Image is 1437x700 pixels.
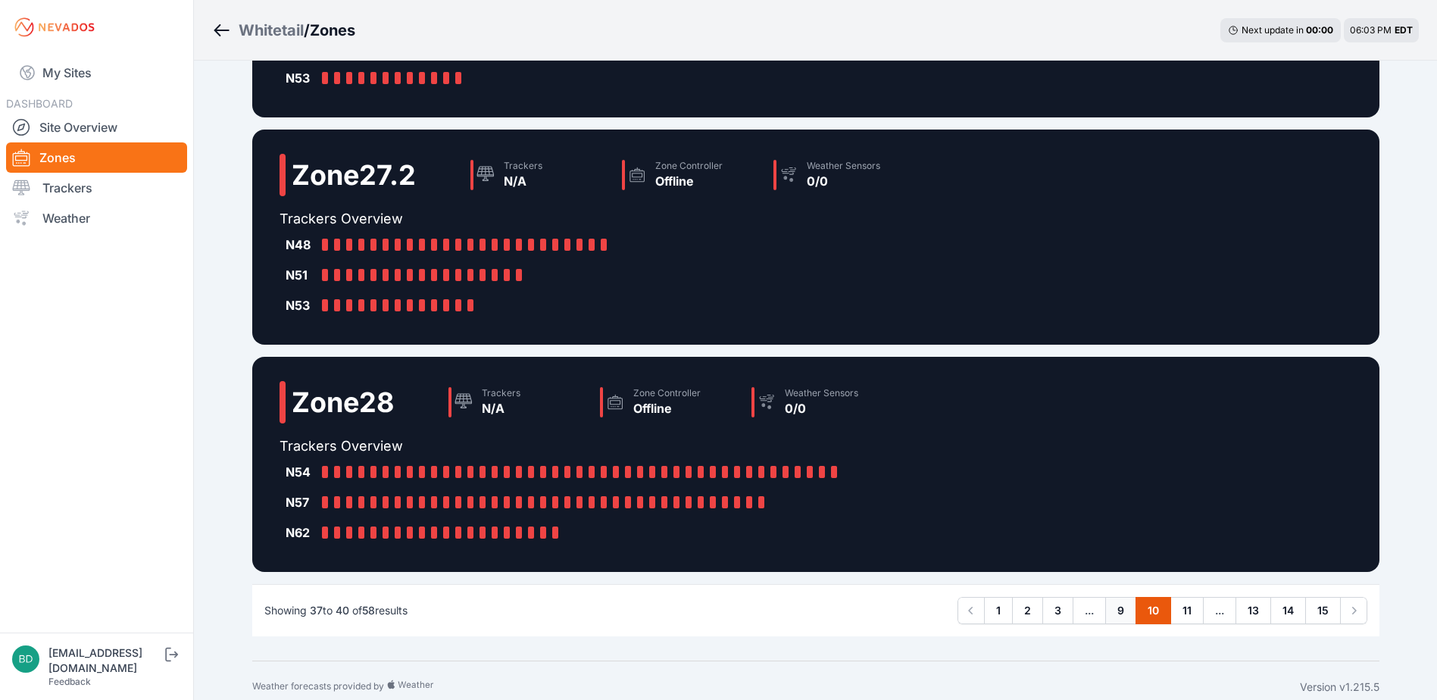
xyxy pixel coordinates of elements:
[504,172,542,190] div: N/A
[504,160,542,172] div: Trackers
[1300,680,1379,695] div: Version v1.215.5
[286,236,316,254] div: N48
[1042,597,1073,624] a: 3
[1105,597,1136,624] a: 9
[12,15,97,39] img: Nevados
[655,160,723,172] div: Zone Controller
[745,381,897,423] a: Weather Sensors0/0
[1270,597,1306,624] a: 14
[310,604,323,617] span: 37
[286,463,316,481] div: N54
[1136,597,1171,624] a: 10
[957,597,1367,624] nav: Pagination
[1073,597,1106,624] span: ...
[785,399,858,417] div: 0/0
[1242,24,1304,36] span: Next update in
[336,604,349,617] span: 40
[292,160,416,190] h2: Zone 27.2
[48,645,162,676] div: [EMAIL_ADDRESS][DOMAIN_NAME]
[633,387,701,399] div: Zone Controller
[310,20,355,41] h3: Zones
[286,266,316,284] div: N51
[1012,597,1043,624] a: 2
[1305,597,1341,624] a: 15
[442,381,594,423] a: TrackersN/A
[655,172,723,190] div: Offline
[280,436,897,457] h2: Trackers Overview
[6,112,187,142] a: Site Overview
[6,55,187,91] a: My Sites
[304,20,310,41] span: /
[767,154,919,196] a: Weather Sensors0/0
[1350,24,1392,36] span: 06:03 PM
[984,597,1013,624] a: 1
[6,173,187,203] a: Trackers
[1170,597,1204,624] a: 11
[286,493,316,511] div: N57
[362,604,375,617] span: 58
[6,203,187,233] a: Weather
[6,97,73,110] span: DASHBOARD
[280,208,919,230] h2: Trackers Overview
[212,11,355,50] nav: Breadcrumb
[464,154,616,196] a: TrackersN/A
[482,387,520,399] div: Trackers
[292,387,394,417] h2: Zone 28
[807,160,880,172] div: Weather Sensors
[785,387,858,399] div: Weather Sensors
[286,296,316,314] div: N53
[1395,24,1413,36] span: EDT
[252,680,1300,695] div: Weather forecasts provided by
[239,20,304,41] a: Whitetail
[286,523,316,542] div: N62
[1236,597,1271,624] a: 13
[482,399,520,417] div: N/A
[633,399,701,417] div: Offline
[286,69,316,87] div: N53
[807,172,880,190] div: 0/0
[1203,597,1236,624] span: ...
[1306,24,1333,36] div: 00 : 00
[48,676,91,687] a: Feedback
[264,603,408,618] p: Showing to of results
[6,142,187,173] a: Zones
[12,645,39,673] img: bdrury@prim.com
